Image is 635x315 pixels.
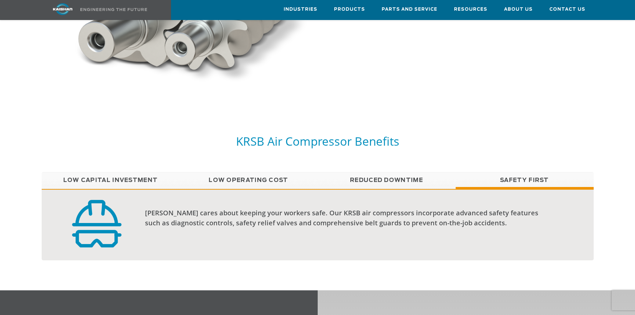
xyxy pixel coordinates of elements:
a: Low Capital Investment [42,172,180,189]
a: Contact Us [549,0,585,18]
img: safety badge [71,200,123,248]
a: Reduced Downtime [318,172,456,189]
div: [PERSON_NAME] cares about keeping your workers safe. Our KRSB air compressors incorporate advance... [145,208,549,228]
img: Engineering the future [80,8,147,11]
a: Industries [284,0,317,18]
span: Products [334,6,365,13]
a: About Us [504,0,533,18]
span: About Us [504,6,533,13]
a: Parts and Service [382,0,437,18]
a: Safety First [456,172,594,189]
img: kaishan logo [38,3,88,15]
a: Resources [454,0,487,18]
div: Safety First [42,189,594,260]
span: Parts and Service [382,6,437,13]
a: Products [334,0,365,18]
span: Contact Us [549,6,585,13]
h5: KRSB Air Compressor Benefits [42,134,594,149]
span: Resources [454,6,487,13]
span: Industries [284,6,317,13]
a: Low Operating Cost [180,172,318,189]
